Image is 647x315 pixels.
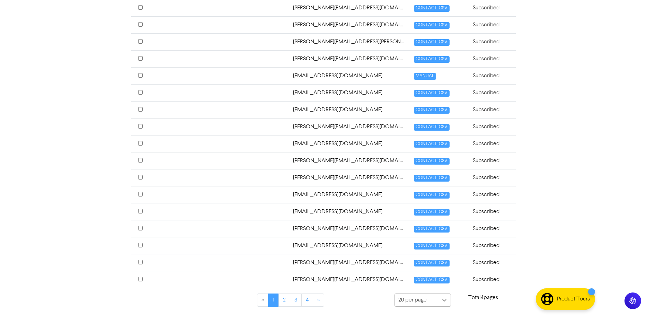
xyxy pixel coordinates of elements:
td: Subscribed [469,16,516,33]
td: Subscribed [469,271,516,288]
iframe: Chat Widget [612,282,647,315]
span: CONTACT-CSV [414,107,449,114]
td: Subscribed [469,169,516,186]
span: CONTACT-CSV [414,56,449,63]
td: Subscribed [469,237,516,254]
td: chris@petertimbsmeats.co.nz [289,169,410,186]
a: » [313,294,324,307]
td: Subscribed [469,254,516,271]
span: CONTACT-CSV [414,192,449,199]
td: callum@callumpithie.co.nz [289,135,410,152]
span: CONTACT-CSV [414,243,449,250]
span: CONTACT-CSV [414,158,449,165]
td: darren@dmfinstalls.co.nz [289,254,410,271]
a: Page 4 [301,294,313,307]
td: ben@dormer.co.nz [289,101,410,118]
td: andrew.oorschot@ashtonwheelans.co.nz [289,16,410,33]
span: CONTACT-CSV [414,5,449,12]
td: dave@inovo.nz [289,271,410,288]
td: craigling1@gmail.com [289,186,410,203]
td: Subscribed [469,220,516,237]
span: MANUAL [414,73,436,80]
a: Page 1 is your current page [268,294,279,307]
span: CONTACT-CSV [414,209,449,216]
td: andy.march@goldstreamgroup.co.nz [289,50,410,67]
p: Total 4 pages [451,294,516,302]
td: Subscribed [469,84,516,101]
td: craig.newbury@me.com [289,220,410,237]
span: CONTACT-CSV [414,39,449,46]
a: Page 2 [278,294,290,307]
td: Subscribed [469,186,516,203]
td: chris@hierarchy.co.nz [289,152,410,169]
td: ashton@hierarchy.co.nz [289,84,410,101]
td: Subscribed [469,50,516,67]
td: Subscribed [469,118,516,135]
td: ash@cacox.co.nz [289,67,410,84]
div: 20 per page [398,296,427,304]
span: CONTACT-CSV [414,141,449,148]
td: Subscribed [469,203,516,220]
td: brian@4dgroup.co.nz [289,118,410,135]
span: CONTACT-CSV [414,260,449,266]
span: CONTACT-CSV [414,124,449,131]
td: craignelson@xtra.co.nz [289,203,410,220]
td: Subscribed [469,33,516,50]
span: CONTACT-CSV [414,90,449,97]
td: andy.freeman@harcourts.co.nz [289,33,410,50]
span: CONTACT-CSV [414,277,449,283]
td: Subscribed [469,67,516,84]
td: Subscribed [469,101,516,118]
span: CONTACT-CSV [414,22,449,29]
a: Page 3 [290,294,302,307]
td: Subscribed [469,152,516,169]
td: Subscribed [469,135,516,152]
td: danielc@vft.co.nz [289,237,410,254]
span: CONTACT-CSV [414,226,449,233]
span: CONTACT-CSV [414,175,449,182]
